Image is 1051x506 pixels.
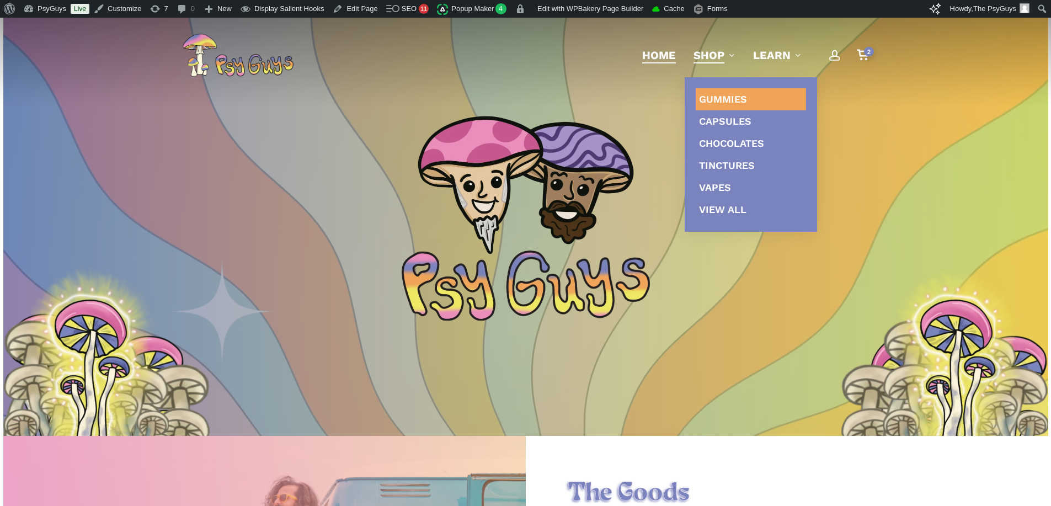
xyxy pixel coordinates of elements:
a: Gummies [696,88,806,110]
a: Home [642,47,676,63]
img: Psychedelic PsyGuys Text Logo [402,251,650,321]
img: PsyGuys [182,33,294,77]
a: Live [71,4,89,14]
span: Chocolates [699,137,764,149]
span: 4 [495,3,507,14]
img: Illustration of a cluster of tall mushrooms with light caps and dark gills, viewed from below. [3,276,169,447]
a: Capsules [696,110,806,132]
a: Shop [693,47,735,63]
span: View All [699,204,746,215]
span: Shop [693,49,724,62]
span: The PsyGuys [973,4,1016,13]
span: Tinctures [699,159,755,171]
a: Vapes [696,177,806,199]
span: Gummies [699,93,747,105]
span: Learn [753,49,791,62]
a: Tinctures [696,155,806,177]
img: PsyGuys Heads Logo [415,102,636,267]
span: 2 [864,47,874,56]
span: Home [642,49,676,62]
img: Illustration of a cluster of tall mushrooms with light caps and dark gills, viewed from below. [883,276,1048,447]
img: Avatar photo [1020,3,1029,13]
a: Cart [857,49,869,61]
a: View All [696,199,806,221]
nav: Main Menu [633,18,869,93]
a: Chocolates [696,132,806,155]
img: Illustration of a cluster of tall mushrooms with light caps and dark gills, viewed from below. [841,321,1006,491]
div: 11 [419,4,429,14]
img: Colorful psychedelic mushrooms with pink, blue, and yellow patterns on a glowing yellow background. [24,265,162,464]
img: Colorful psychedelic mushrooms with pink, blue, and yellow patterns on a glowing yellow background. [889,265,1027,464]
a: Learn [753,47,802,63]
span: Capsules [699,115,751,127]
span: Vapes [699,182,731,193]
